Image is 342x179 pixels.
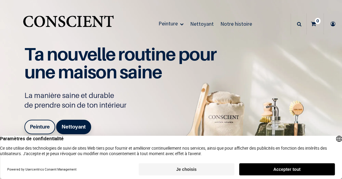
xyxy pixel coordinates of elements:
[315,18,321,24] sup: 0
[56,120,91,134] a: Nettoyant
[22,12,115,36] img: Conscient
[24,43,216,83] span: Ta nouvelle routine pour une maison saine
[307,13,324,34] a: 0
[62,124,86,130] b: Nettoyant
[24,91,221,110] p: La manière saine et durable de prendre soin de ton intérieur
[190,20,214,27] span: Nettoyant
[24,120,55,134] a: Peinture
[220,20,252,27] span: Notre histoire
[155,13,187,35] a: Peinture
[158,20,178,27] span: Peinture
[22,12,115,36] a: Logo of Conscient
[30,124,50,130] b: Peinture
